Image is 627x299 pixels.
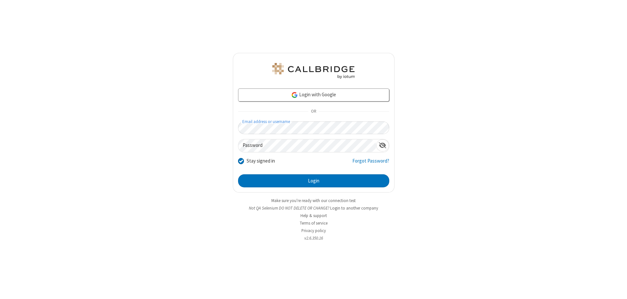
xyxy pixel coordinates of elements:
button: Login [238,174,389,187]
iframe: Chat [611,282,622,294]
a: Help & support [300,213,327,218]
input: Password [238,139,376,152]
li: v2.6.350.16 [233,235,394,241]
a: Privacy policy [301,228,326,233]
a: Make sure you're ready with our connection test [271,198,356,203]
a: Terms of service [300,220,328,226]
span: OR [308,107,319,116]
input: Email address or username [238,121,389,134]
img: google-icon.png [291,91,298,99]
button: Login to another company [330,205,378,211]
li: Not QA Selenium DO NOT DELETE OR CHANGE? [233,205,394,211]
label: Stay signed in [247,157,275,165]
div: Show password [376,139,389,151]
a: Forgot Password? [352,157,389,170]
img: QA Selenium DO NOT DELETE OR CHANGE [271,63,356,79]
a: Login with Google [238,88,389,102]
